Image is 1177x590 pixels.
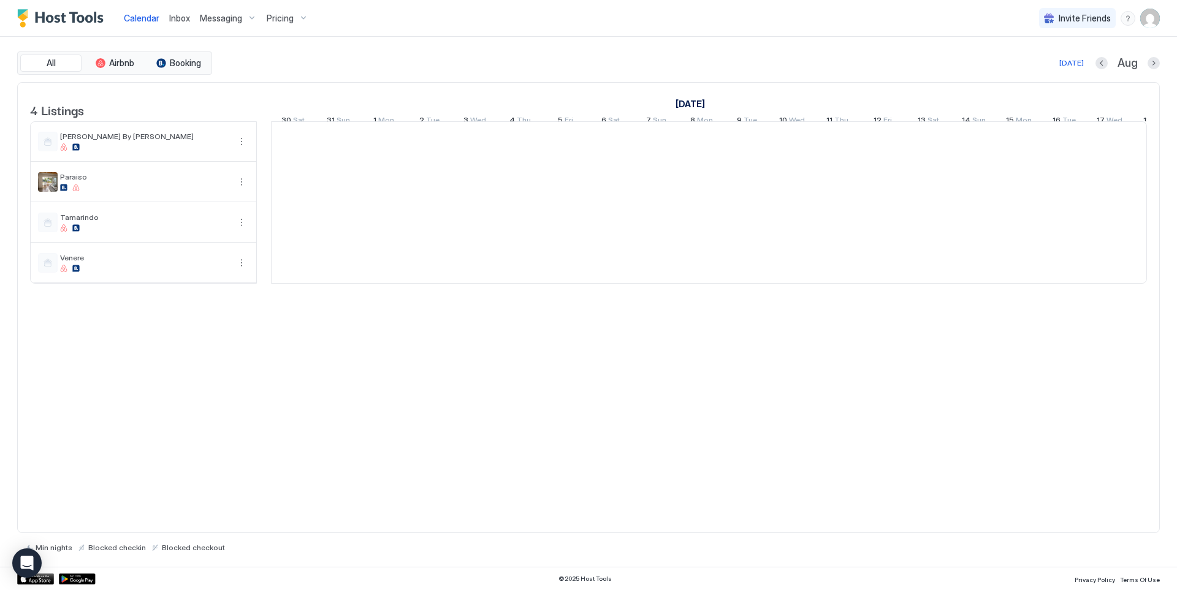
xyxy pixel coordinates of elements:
[12,548,42,578] div: Open Intercom Messenger
[1143,115,1151,128] span: 18
[1006,115,1014,128] span: 15
[1049,113,1079,130] a: September 16, 2025
[928,115,939,128] span: Sat
[737,115,742,128] span: 9
[60,172,229,181] span: Paraiso
[1075,572,1115,585] a: Privacy Policy
[124,13,159,23] span: Calendar
[281,115,291,128] span: 30
[558,115,563,128] span: 5
[373,115,376,128] span: 1
[1118,56,1138,70] span: Aug
[47,58,56,69] span: All
[697,115,713,128] span: Mon
[558,575,612,583] span: © 2025 Host Tools
[509,115,515,128] span: 4
[1140,113,1170,130] a: September 18, 2025
[962,115,970,128] span: 14
[776,113,808,130] a: September 10, 2025
[234,175,249,189] div: menu
[109,58,134,69] span: Airbnb
[555,113,576,130] a: September 5, 2025
[378,115,394,128] span: Mon
[1120,576,1160,583] span: Terms Of Use
[1094,113,1126,130] a: September 17, 2025
[972,115,986,128] span: Sun
[162,543,225,552] span: Blocked checkout
[17,51,212,75] div: tab-group
[1095,57,1108,69] button: Previous month
[734,113,760,130] a: September 9, 2025
[170,58,201,69] span: Booking
[426,115,440,128] span: Tue
[601,115,606,128] span: 6
[1140,9,1160,28] div: User profile
[124,12,159,25] a: Calendar
[17,573,54,584] a: App Store
[278,113,308,130] a: August 30, 2025
[234,255,249,270] button: More options
[200,13,242,24] span: Messaging
[30,100,84,119] span: 4 Listings
[870,113,895,130] a: September 12, 2025
[653,115,666,128] span: Sun
[1075,576,1115,583] span: Privacy Policy
[1121,11,1135,26] div: menu
[20,55,82,72] button: All
[59,573,96,584] a: Google Play Store
[779,115,787,128] span: 10
[419,115,424,128] span: 2
[327,115,335,128] span: 31
[88,543,146,552] span: Blocked checkin
[370,113,397,130] a: September 1, 2025
[789,115,805,128] span: Wed
[470,115,486,128] span: Wed
[234,215,249,230] button: More options
[506,113,534,130] a: September 4, 2025
[598,113,623,130] a: September 6, 2025
[643,113,669,130] a: September 7, 2025
[834,115,848,128] span: Thu
[1016,115,1032,128] span: Mon
[324,113,353,130] a: August 31, 2025
[744,115,757,128] span: Tue
[234,175,249,189] button: More options
[883,115,892,128] span: Fri
[148,55,209,72] button: Booking
[565,115,573,128] span: Fri
[1003,113,1035,130] a: September 15, 2025
[687,113,716,130] a: September 8, 2025
[959,113,989,130] a: September 14, 2025
[1148,57,1160,69] button: Next month
[337,115,350,128] span: Sun
[690,115,695,128] span: 8
[60,213,229,222] span: Tamarindo
[1107,115,1122,128] span: Wed
[60,253,229,262] span: Venere
[17,9,109,28] a: Host Tools Logo
[1097,115,1105,128] span: 17
[1062,115,1076,128] span: Tue
[517,115,531,128] span: Thu
[823,113,851,130] a: September 11, 2025
[234,134,249,149] button: More options
[169,12,190,25] a: Inbox
[84,55,145,72] button: Airbnb
[915,113,942,130] a: September 13, 2025
[293,115,305,128] span: Sat
[36,543,72,552] span: Min nights
[918,115,926,128] span: 13
[1059,58,1084,69] div: [DATE]
[416,113,443,130] a: September 2, 2025
[60,132,229,141] span: [PERSON_NAME] By [PERSON_NAME]
[826,115,832,128] span: 11
[672,95,708,113] a: September 1, 2025
[1053,115,1061,128] span: 16
[1057,56,1086,70] button: [DATE]
[463,115,468,128] span: 3
[874,115,882,128] span: 12
[234,134,249,149] div: menu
